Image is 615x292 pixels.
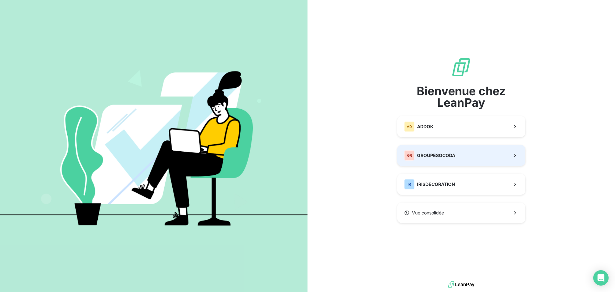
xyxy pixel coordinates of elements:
[593,270,609,286] div: Open Intercom Messenger
[397,116,525,137] button: ADADDOK
[417,152,455,159] span: GROUPESOCODA
[417,123,433,130] span: ADDOK
[397,203,525,223] button: Vue consolidée
[397,174,525,195] button: IRIRISDECORATION
[412,210,444,216] span: Vue consolidée
[404,179,414,189] div: IR
[448,280,474,289] img: logo
[404,150,414,161] div: GR
[397,85,525,108] span: Bienvenue chez LeanPay
[417,181,455,188] span: IRISDECORATION
[404,121,414,132] div: AD
[451,57,471,78] img: logo sigle
[397,145,525,166] button: GRGROUPESOCODA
